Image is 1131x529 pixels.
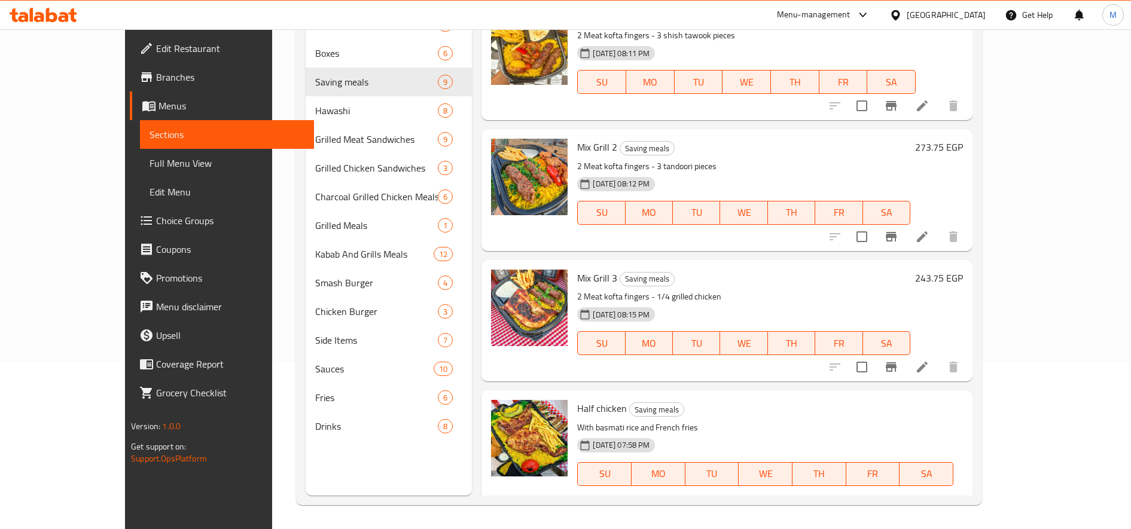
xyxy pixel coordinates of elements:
span: Grilled Chicken Sandwiches [315,161,438,175]
span: Mix Grill 3 [577,269,617,287]
a: Choice Groups [130,206,314,235]
div: items [438,103,453,118]
span: TU [678,335,715,352]
span: MO [630,204,668,221]
button: FR [846,462,900,486]
span: WE [727,74,766,91]
div: Grilled Meals [315,218,438,233]
span: Get support on: [131,439,186,454]
p: 2 Meat kofta fingers - 1/4 grilled chicken [577,289,910,304]
a: Menu disclaimer [130,292,314,321]
span: WE [725,204,763,221]
a: Coupons [130,235,314,264]
span: MO [631,74,670,91]
div: Menu-management [777,8,850,22]
span: Full Menu View [150,156,304,170]
div: Chicken Burger3 [306,297,472,326]
span: 8 [438,421,452,432]
button: SA [863,331,910,355]
button: Branch-specific-item [877,353,906,381]
h6: 273.75 EGP [915,139,963,155]
span: [DATE] 07:58 PM [588,439,654,451]
span: WE [725,335,763,352]
div: items [438,304,453,319]
span: 3 [438,306,452,317]
span: Promotions [156,271,304,285]
span: Fries [315,390,438,405]
span: [DATE] 08:12 PM [588,178,654,189]
img: Half chicken [491,400,568,476]
div: Side Items7 [306,326,472,354]
div: items [438,218,453,233]
span: 10 [434,363,452,375]
button: TH [768,331,815,355]
span: 7 [438,335,452,346]
div: items [438,189,453,204]
div: [GEOGRAPHIC_DATA] [907,8,986,22]
span: SU [583,74,621,91]
a: Sections [140,120,314,149]
div: Sauces10 [306,354,472,383]
button: SU [577,462,632,486]
span: FR [824,74,863,91]
span: 3 [438,163,452,174]
img: Mix Grill 2 [491,139,568,215]
span: Smash Burger [315,276,438,290]
a: Edit Restaurant [130,34,314,63]
button: Branch-specific-item [877,222,906,251]
span: 1 [438,220,452,231]
span: Edit Menu [150,185,304,199]
button: TH [771,70,819,94]
span: Saving meals [315,75,438,89]
button: SA [863,201,910,225]
div: items [438,419,453,433]
div: Grilled Meat Sandwiches [315,132,438,146]
h6: 243.75 EGP [915,270,963,286]
span: SU [583,335,620,352]
button: SA [900,462,953,486]
span: FR [820,335,858,352]
button: WE [720,201,767,225]
span: [DATE] 08:11 PM [588,48,654,59]
button: TH [768,201,815,225]
a: Grocery Checklist [130,378,314,407]
button: TU [685,462,739,486]
div: Hawashi8 [306,96,472,125]
a: Edit Menu [140,178,314,206]
span: Saving meals [620,272,674,286]
span: Hawashi [315,103,438,118]
button: SU [577,201,625,225]
span: [DATE] 08:15 PM [588,309,654,320]
span: MO [636,465,681,482]
span: 1.0.0 [162,418,181,434]
span: 6 [438,191,452,203]
a: Support.OpsPlatform [131,451,207,466]
a: Coverage Report [130,350,314,378]
div: Saving meals9 [306,68,472,96]
p: With basmati rice and French fries [577,420,953,435]
div: Charcoal Grilled Chicken Meals [315,189,438,204]
button: TU [675,70,723,94]
span: Drinks [315,419,438,433]
p: 2 Meat kofta fingers - 3 shish tawook pieces [577,28,915,43]
div: items [438,132,453,146]
button: TU [673,331,720,355]
div: Saving meals [629,402,684,417]
a: Branches [130,63,314,91]
span: Half chicken [577,399,627,417]
span: Sections [150,127,304,142]
button: Branch-specific-item [877,91,906,120]
button: MO [632,462,685,486]
span: Mix Grill 2 [577,138,617,156]
span: Choice Groups [156,213,304,228]
span: Side Items [315,333,438,347]
span: Select to update [849,354,874,380]
span: Kabab And Grills Meals [315,247,434,261]
span: SA [904,465,949,482]
div: items [438,46,453,60]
